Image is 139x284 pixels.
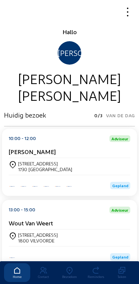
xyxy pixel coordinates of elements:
[4,275,30,279] div: Home
[4,70,135,87] div: [PERSON_NAME]
[9,135,36,142] div: 10:00 - 12:00
[58,41,81,65] div: [PERSON_NAME]
[109,275,135,279] div: Taken
[4,263,30,282] a: Home
[18,232,58,238] div: [STREET_ADDRESS]
[43,186,50,187] img: Energy Protect Ramen & Deuren
[32,186,38,187] img: Energy Protect PV
[111,208,128,212] span: Adviseur
[111,137,128,141] span: Adviseur
[18,161,72,166] div: [STREET_ADDRESS]
[9,186,15,187] img: Iso Protect
[18,238,58,243] div: 1800 VILVOORDE
[112,183,128,188] span: Gepland
[94,111,103,120] span: 0/3
[112,255,128,259] span: Gepland
[30,263,56,282] a: Contact
[56,275,83,279] div: Bezoeken
[109,263,135,282] a: Taken
[9,219,53,226] cam-card-title: Wout Van Weert
[30,275,56,279] div: Contact
[9,257,15,259] img: Energy Protect Ramen & Deuren
[9,207,35,213] div: 13:00 - 15:00
[106,111,135,120] span: Van de dag
[18,166,72,172] div: 1730 [GEOGRAPHIC_DATA]
[54,186,61,188] img: Aqua Protect
[20,186,27,187] img: Energy Protect HVAC
[66,186,73,187] img: Energy Protect Dak- & gevelrenovatie
[4,111,46,119] h3: Huidig bezoek
[4,87,135,103] div: [PERSON_NAME]
[9,148,56,155] cam-card-title: [PERSON_NAME]
[4,28,135,36] div: Hallo
[56,263,83,282] a: Bezoeken
[83,263,109,282] a: Reminders
[83,275,109,279] div: Reminders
